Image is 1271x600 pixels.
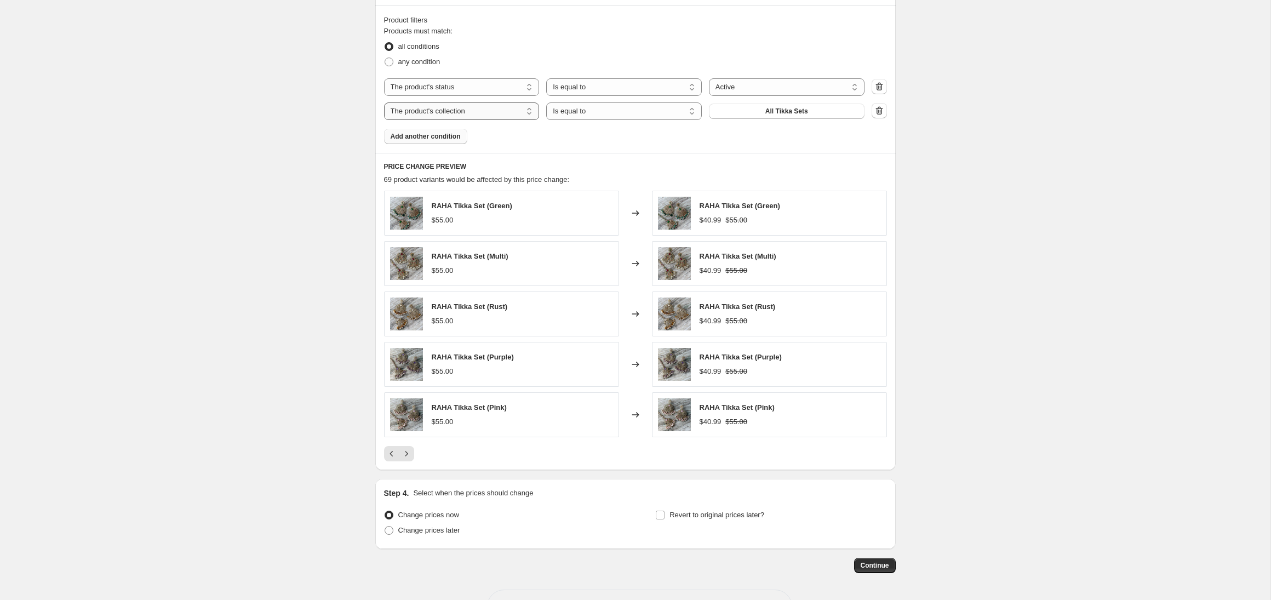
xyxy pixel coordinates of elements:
div: $55.00 [432,265,454,276]
span: Revert to original prices later? [669,511,764,519]
h2: Step 4. [384,488,409,499]
div: $40.99 [700,316,722,327]
strike: $55.00 [725,215,747,226]
span: RAHA Tikka Set (Purple) [432,353,514,361]
h6: PRICE CHANGE PREVIEW [384,162,887,171]
button: Next [399,446,414,461]
img: IMG_0412_80x.jpg [658,348,691,381]
span: Continue [861,561,889,570]
span: RAHA Tikka Set (Green) [432,202,512,210]
button: Previous [384,446,399,461]
strike: $55.00 [725,416,747,427]
span: RAHA Tikka Set (Green) [700,202,780,210]
span: RAHA Tikka Set (Purple) [700,353,782,361]
strike: $55.00 [725,366,747,377]
span: RAHA Tikka Set (Rust) [700,302,776,311]
div: $40.99 [700,265,722,276]
span: Products must match: [384,27,453,35]
div: $40.99 [700,366,722,377]
span: RAHA Tikka Set (Pink) [700,403,775,412]
strike: $55.00 [725,265,747,276]
span: Change prices now [398,511,459,519]
div: $55.00 [432,215,454,226]
div: $40.99 [700,416,722,427]
span: 69 product variants would be affected by this price change: [384,175,570,184]
span: RAHA Tikka Set (Pink) [432,403,507,412]
strike: $55.00 [725,316,747,327]
img: IMG_0411_80x.jpg [658,298,691,330]
span: any condition [398,58,440,66]
button: Add another condition [384,129,467,144]
span: RAHA Tikka Set (Rust) [432,302,508,311]
button: All Tikka Sets [709,104,864,119]
img: IMG_0409_80x.jpg [658,197,691,230]
span: RAHA Tikka Set (Multi) [700,252,776,260]
img: IMG_0412_80x.jpg [390,348,423,381]
p: Select when the prices should change [413,488,533,499]
div: $55.00 [432,366,454,377]
nav: Pagination [384,446,414,461]
div: $55.00 [432,316,454,327]
span: all conditions [398,42,439,50]
img: IMG_0413_80x.jpg [658,398,691,431]
span: Add another condition [391,132,461,141]
button: Continue [854,558,896,573]
span: Change prices later [398,526,460,534]
img: IMG_0413_80x.jpg [390,398,423,431]
img: IMG_0410_80x.jpg [390,247,423,280]
div: Product filters [384,15,887,26]
img: IMG_0410_80x.jpg [658,247,691,280]
div: $55.00 [432,416,454,427]
img: IMG_0409_80x.jpg [390,197,423,230]
div: $40.99 [700,215,722,226]
span: All Tikka Sets [765,107,808,116]
span: RAHA Tikka Set (Multi) [432,252,508,260]
img: IMG_0411_80x.jpg [390,298,423,330]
